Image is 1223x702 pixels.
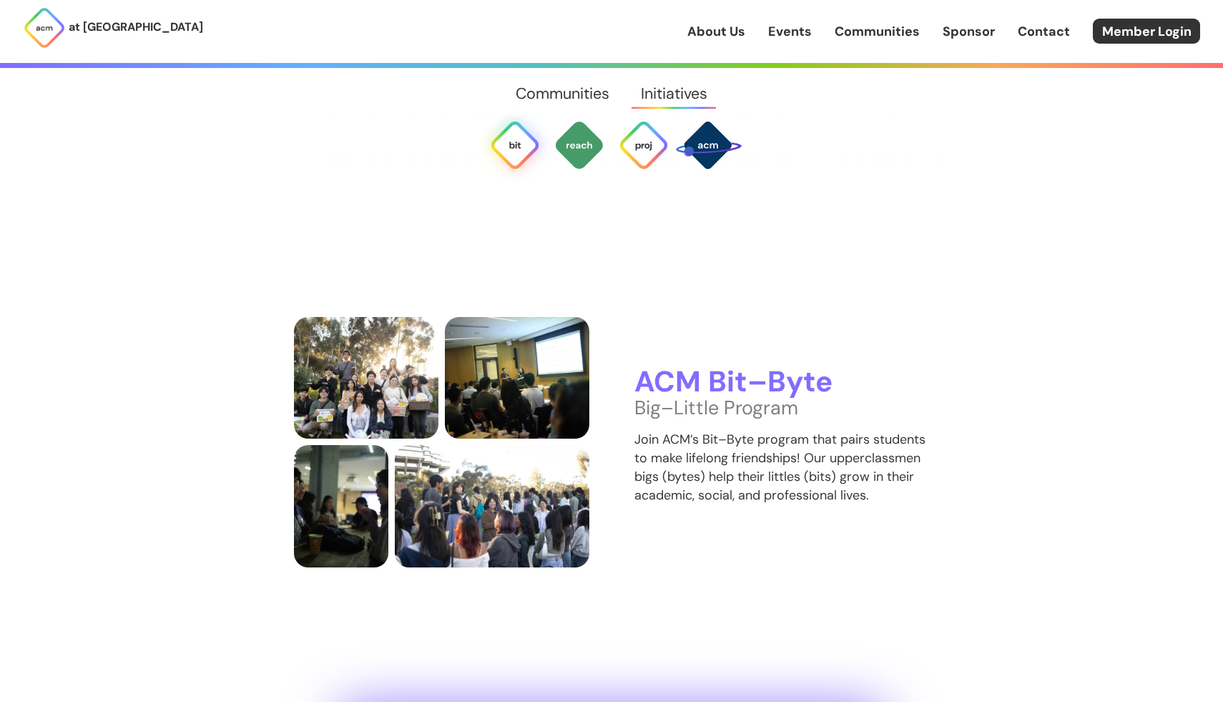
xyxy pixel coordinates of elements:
[634,430,930,504] p: Join ACM’s Bit–Byte program that pairs students to make lifelong friendships! Our upperclassmen b...
[943,22,995,41] a: Sponsor
[625,68,722,120] a: Initiatives
[618,120,669,171] img: ACM Projects
[835,22,920,41] a: Communities
[23,6,66,49] img: ACM Logo
[501,68,625,120] a: Communities
[687,22,745,41] a: About Us
[69,18,203,36] p: at [GEOGRAPHIC_DATA]
[634,399,930,417] p: Big–Little Program
[445,317,589,439] img: VP Membership Tony presents tips for success for the bit byte program
[674,111,742,179] img: SPACE
[23,6,203,49] a: at [GEOGRAPHIC_DATA]
[395,445,589,567] img: members at bit byte allocation
[294,445,388,567] img: members talk over some tapioca express "boba"
[1093,19,1200,44] a: Member Login
[554,120,605,171] img: ACM Outreach
[294,317,438,439] img: one or two trees in the bit byte program
[634,366,930,399] h3: ACM Bit–Byte
[1018,22,1070,41] a: Contact
[489,120,541,171] img: Bit Byte
[768,22,812,41] a: Events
